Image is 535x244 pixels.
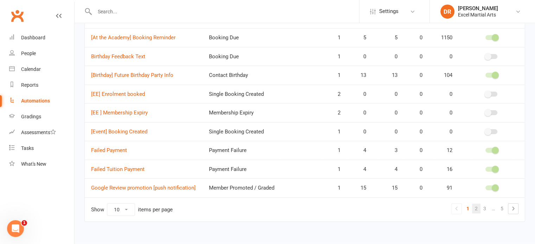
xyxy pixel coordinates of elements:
[9,93,74,109] a: Automations
[354,166,366,172] span: 4
[9,156,74,172] a: What's New
[91,185,196,191] a: Google Review promotion [push notification]
[121,187,132,199] button: Send a message…
[7,220,24,237] iframe: Intercom live chat
[33,190,39,196] button: Gif picker
[11,103,110,124] div: No problem! Have a look around and let us know if you have any questions. 😄
[440,5,454,19] div: DR
[9,140,74,156] a: Tasks
[6,99,135,143] div: Toby says…
[410,91,422,97] span: 0
[354,54,366,60] span: 0
[91,147,127,153] a: Failed Payment
[91,203,173,216] div: Show
[354,110,366,116] span: 0
[498,204,506,213] a: 5
[328,35,340,41] span: 1
[91,72,173,78] a: [Birthday] Future Birthday Party Info
[489,204,498,213] a: …
[203,28,281,47] td: Booking Due
[6,176,135,187] textarea: Message…
[328,91,340,97] span: 2
[6,40,115,62] div: Welcome! 👋 What can I help you with [DATE]?
[8,7,26,25] a: Clubworx
[440,129,452,135] span: 0
[91,166,145,172] a: Failed Tuition Payment
[6,68,135,78] div: [DATE]
[5,3,18,16] button: go back
[440,35,452,41] span: 1150
[328,72,340,78] span: 1
[22,190,28,196] button: Emoji picker
[203,178,281,197] td: Member Promoted / Graded
[34,4,80,9] h1: [PERSON_NAME]
[410,166,422,172] span: 0
[96,82,129,89] div: Just browsing
[203,141,281,160] td: Payment Failure
[328,54,340,60] span: 1
[440,91,452,97] span: 0
[91,34,176,41] a: [At the Academy] Booking Reminder
[11,45,110,58] div: Welcome! 👋 What can I help you with [DATE]?
[138,207,173,213] div: items per page
[9,77,74,93] a: Reports
[110,3,123,16] button: Home
[458,5,498,12] div: [PERSON_NAME]
[354,91,366,97] span: 0
[91,78,135,93] div: Just browsing
[9,109,74,125] a: Gradings
[480,204,489,213] a: 3
[9,30,74,46] a: Dashboard
[91,91,145,97] a: [EE] Enrolment booked
[123,3,136,15] div: Close
[410,147,422,153] span: 0
[21,51,36,56] div: People
[354,35,366,41] span: 5
[385,185,397,191] span: 15
[472,204,480,213] a: 2
[203,122,281,141] td: Single Booking Created
[385,110,397,116] span: 0
[354,72,366,78] span: 13
[464,204,472,213] a: 1
[379,4,399,19] span: Settings
[328,185,340,191] span: 1
[385,54,397,60] span: 0
[11,190,17,196] button: Upload attachment
[458,12,498,18] div: Excel Martial Arts
[385,166,397,172] span: 4
[385,147,397,153] span: 3
[328,129,340,135] span: 1
[385,129,397,135] span: 0
[91,128,147,135] a: [Event] Booking Created
[9,61,74,77] a: Calendar
[328,147,340,153] span: 1
[21,220,27,226] span: 1
[440,110,452,116] span: 0
[354,129,366,135] span: 0
[11,129,92,133] div: [PERSON_NAME] • AI Agent • Just now
[91,53,145,60] a: Birthday Feedback Text
[21,66,41,72] div: Calendar
[385,35,397,41] span: 5
[91,110,148,116] a: [EE ] Membership Expiry
[6,78,135,99] div: Dan says…
[410,72,422,78] span: 0
[45,190,50,196] button: Start recording
[203,103,281,122] td: Membership Expiry
[354,185,366,191] span: 15
[385,91,397,97] span: 0
[410,185,422,191] span: 0
[21,114,41,119] div: Gradings
[21,161,46,167] div: What's New
[203,85,281,104] td: Single Booking Created
[9,125,74,140] a: Assessments
[440,54,452,60] span: 0
[410,110,422,116] span: 0
[385,72,397,78] span: 13
[440,72,452,78] span: 104
[440,147,452,153] span: 12
[203,47,281,66] td: Booking Due
[440,166,452,172] span: 16
[21,35,45,40] div: Dashboard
